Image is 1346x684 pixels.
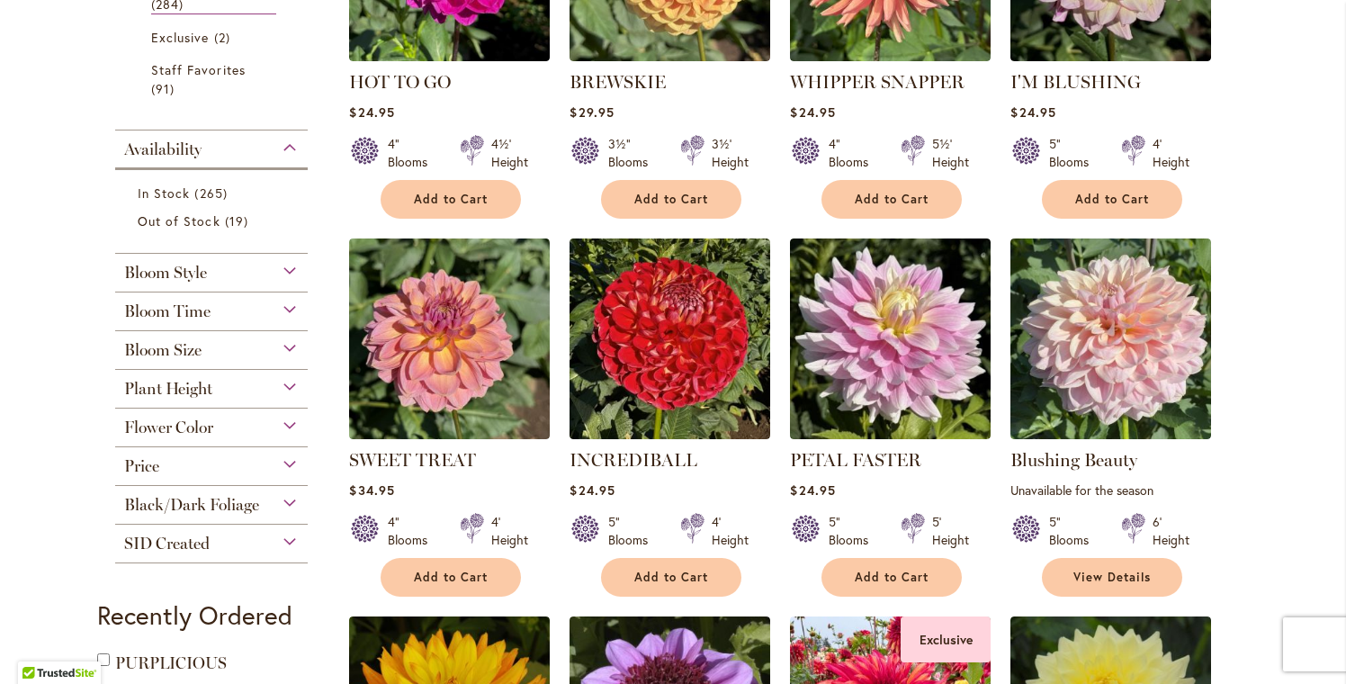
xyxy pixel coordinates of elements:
a: Blushing Beauty [1010,449,1137,471]
a: PETAL FASTER [790,426,991,443]
a: PURPLICIOUS [115,653,227,673]
a: HOT TO GO [349,71,451,93]
span: 2 [214,28,235,47]
span: Bloom Style [124,263,207,283]
div: 3½" Blooms [608,135,659,171]
a: View Details [1042,558,1182,597]
div: 4' Height [491,513,528,549]
a: HOT TO GO [349,48,550,65]
a: SWEET TREAT [349,426,550,443]
span: SID Created [124,534,210,553]
div: 5" Blooms [608,513,659,549]
img: PETAL FASTER [790,238,991,439]
span: Availability [124,139,202,159]
span: Add to Cart [634,192,708,207]
img: Blushing Beauty [1010,238,1211,439]
a: Blushing Beauty [1010,426,1211,443]
div: 5" Blooms [1049,513,1099,549]
span: $24.95 [790,103,835,121]
div: 5' Height [932,513,969,549]
div: 3½' Height [712,135,749,171]
img: Incrediball [570,238,770,439]
span: $24.95 [1010,103,1055,121]
span: Flower Color [124,418,213,437]
span: 265 [194,184,231,202]
span: Add to Cart [634,570,708,585]
div: 4' Height [712,513,749,549]
div: 4" Blooms [388,135,438,171]
span: 91 [151,79,179,98]
div: 5" Blooms [1049,135,1099,171]
div: Exclusive [901,616,991,662]
a: PETAL FASTER [790,449,921,471]
button: Add to Cart [601,558,741,597]
span: Add to Cart [1075,192,1149,207]
span: $24.95 [790,481,835,499]
button: Add to Cart [1042,180,1182,219]
span: Plant Height [124,379,212,399]
a: Out of Stock 19 [138,211,290,230]
span: $29.95 [570,103,614,121]
div: 6' Height [1153,513,1189,549]
span: 19 [225,211,253,230]
span: $34.95 [349,481,394,499]
a: In Stock 265 [138,184,290,202]
div: 4" Blooms [388,513,438,549]
span: $24.95 [349,103,394,121]
span: Add to Cart [855,192,929,207]
span: View Details [1073,570,1151,585]
span: Exclusive [151,29,209,46]
a: WHIPPER SNAPPER [790,48,991,65]
div: 5½' Height [932,135,969,171]
button: Add to Cart [381,558,521,597]
span: Bloom Size [124,340,202,360]
span: Bloom Time [124,301,211,321]
a: Exclusive [151,28,276,47]
span: Black/Dark Foliage [124,495,259,515]
button: Add to Cart [821,558,962,597]
img: SWEET TREAT [349,238,550,439]
a: INCREDIBALL [570,449,697,471]
a: I'M BLUSHING [1010,71,1141,93]
a: Incrediball [570,426,770,443]
span: Staff Favorites [151,61,246,78]
button: Add to Cart [601,180,741,219]
strong: Recently Ordered [97,598,292,632]
a: I’M BLUSHING [1010,48,1211,65]
button: Add to Cart [381,180,521,219]
iframe: Launch Accessibility Center [13,620,64,670]
span: In Stock [138,184,190,202]
button: Add to Cart [821,180,962,219]
a: BREWSKIE [570,71,666,93]
p: Unavailable for the season [1010,481,1211,499]
a: SWEET TREAT [349,449,476,471]
span: Add to Cart [855,570,929,585]
span: Price [124,456,159,476]
div: 4" Blooms [829,135,879,171]
div: 4½' Height [491,135,528,171]
span: Add to Cart [414,192,488,207]
a: BREWSKIE [570,48,770,65]
div: 4' Height [1153,135,1189,171]
a: WHIPPER SNAPPER [790,71,965,93]
a: Staff Favorites [151,60,276,98]
span: Out of Stock [138,212,220,229]
span: Add to Cart [414,570,488,585]
div: 5" Blooms [829,513,879,549]
span: $24.95 [570,481,615,499]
